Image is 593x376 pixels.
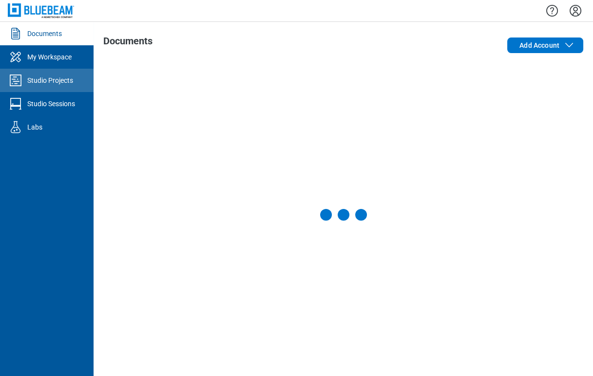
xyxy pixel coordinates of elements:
svg: Studio Sessions [8,96,23,112]
button: Add Account [507,38,583,53]
div: Studio Projects [27,75,73,85]
svg: Documents [8,26,23,41]
svg: Studio Projects [8,73,23,88]
div: Studio Sessions [27,99,75,109]
span: Add Account [519,40,559,50]
h1: Documents [103,36,153,51]
svg: My Workspace [8,49,23,65]
div: Labs [27,122,42,132]
div: Loading Documents [320,209,367,221]
svg: Labs [8,119,23,135]
button: Settings [568,2,583,19]
img: Bluebeam, Inc. [8,3,74,18]
div: Documents [27,29,62,38]
div: My Workspace [27,52,72,62]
